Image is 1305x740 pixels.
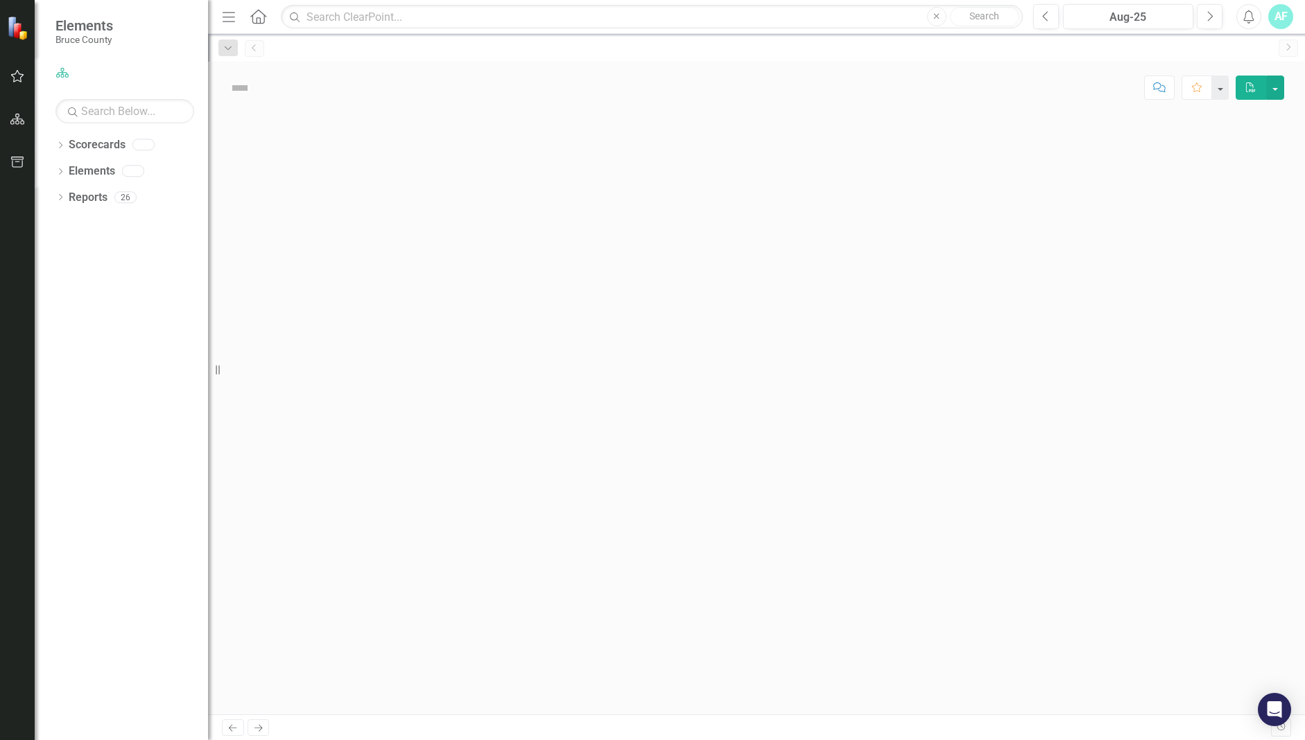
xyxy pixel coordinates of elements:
[1258,693,1291,726] div: Open Intercom Messenger
[69,190,107,206] a: Reports
[55,99,194,123] input: Search Below...
[55,34,113,45] small: Bruce County
[950,7,1019,26] button: Search
[114,191,137,203] div: 26
[1068,9,1189,26] div: Aug-25
[229,77,251,99] img: Not Defined
[69,137,126,153] a: Scorecards
[69,164,115,179] a: Elements
[55,17,113,34] span: Elements
[281,5,1023,29] input: Search ClearPoint...
[1063,4,1193,29] button: Aug-25
[1268,4,1293,29] button: AF
[7,15,31,39] img: ClearPoint Strategy
[969,10,999,21] span: Search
